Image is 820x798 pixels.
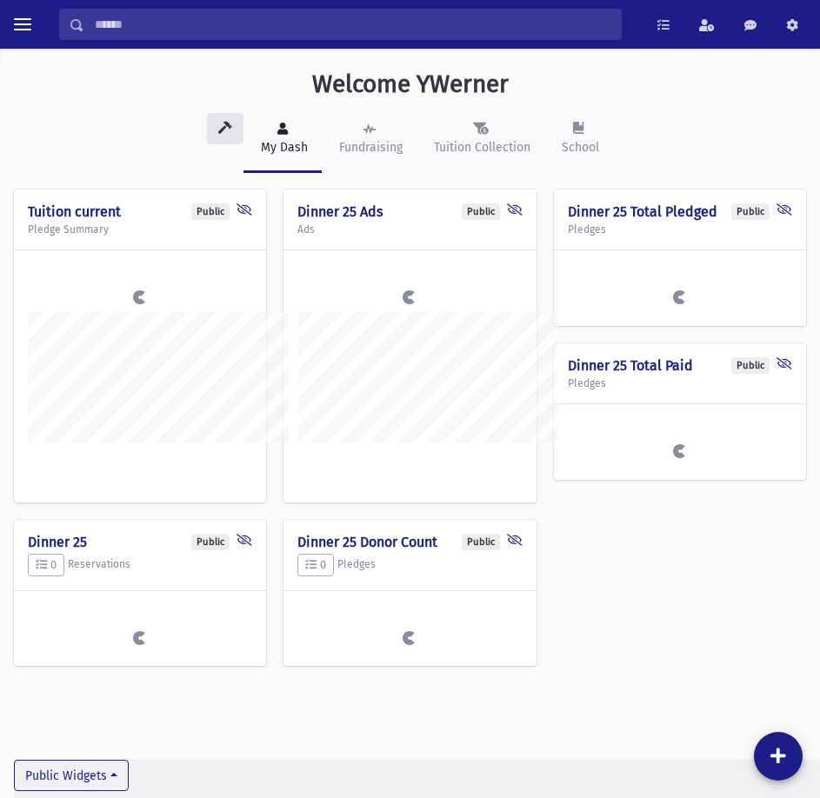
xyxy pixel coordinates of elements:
[28,554,64,576] button: 0
[14,760,129,791] button: Public Widgets
[462,534,500,550] div: Public
[7,9,38,40] button: toggle menu
[322,106,417,173] a: Fundraising
[28,554,252,576] h5: Reservations
[568,377,792,389] h5: Pledges
[568,203,792,220] h4: Dinner 25 Total Pledged
[568,223,792,236] h5: Pledges
[36,558,57,571] span: 0
[568,357,792,374] h4: Dinner 25 Total Paid
[297,203,522,220] h4: Dinner 25 Ads
[28,223,252,236] h5: Pledge Summary
[28,203,252,220] h4: Tuition current
[191,203,230,220] div: Public
[297,534,522,550] h4: Dinner 25 Donor Count
[297,554,334,576] button: 0
[731,203,770,220] div: Public
[544,106,613,173] a: School
[84,9,621,40] input: Search
[297,223,522,236] h5: Ads
[417,106,544,173] a: Tuition Collection
[558,138,599,156] div: School
[191,534,230,550] div: Public
[243,106,322,173] a: My Dash
[297,554,522,576] h5: Pledges
[731,357,770,374] div: Public
[336,138,403,156] div: Fundraising
[462,203,500,220] div: Public
[305,558,326,571] span: 0
[430,138,530,156] div: Tuition Collection
[28,534,252,550] h4: Dinner 25
[312,70,509,99] h3: Welcome YWerner
[257,138,308,156] div: My Dash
